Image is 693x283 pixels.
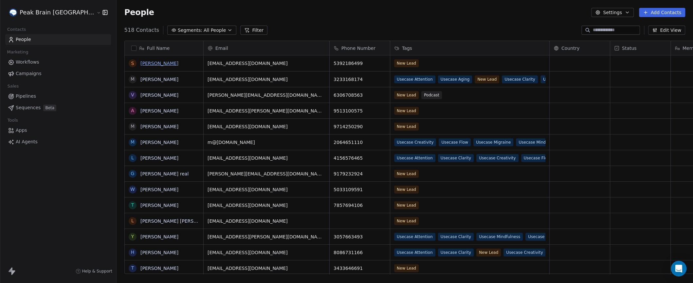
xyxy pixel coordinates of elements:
[208,171,325,177] span: [PERSON_NAME][EMAIL_ADDRESS][DOMAIN_NAME]
[76,269,112,274] a: Help & Support
[20,8,95,17] span: Peak Brain [GEOGRAPHIC_DATA]
[130,186,135,193] div: W
[334,76,386,83] span: 3233168174
[5,136,111,147] a: AI Agents
[208,92,325,98] span: [PERSON_NAME][EMAIL_ADDRESS][DOMAIN_NAME]
[394,59,419,67] span: New Lead
[140,140,178,145] a: [PERSON_NAME]
[140,92,178,98] a: [PERSON_NAME]
[334,139,386,146] span: 2064651110
[516,138,562,146] span: Usecase Mindfulness
[124,8,154,17] span: People
[208,249,325,256] span: [EMAIL_ADDRESS][DOMAIN_NAME]
[394,249,435,256] span: Usecase Attention
[131,91,134,98] div: V
[16,70,41,77] span: Campaigns
[5,57,111,68] a: Workflows
[208,233,325,240] span: [EMAIL_ADDRESS][PERSON_NAME][DOMAIN_NAME]
[5,34,111,45] a: People
[140,77,178,82] a: [PERSON_NAME]
[394,154,435,162] span: Usecase Attention
[204,41,329,55] div: Email
[16,36,31,43] span: People
[521,154,553,162] span: Usecase Flow
[208,123,325,130] span: [EMAIL_ADDRESS][DOMAIN_NAME]
[671,261,686,276] div: Open Intercom Messenger
[140,61,178,66] a: [PERSON_NAME]
[475,75,499,83] span: New Lead
[140,108,178,113] a: [PERSON_NAME]
[622,45,637,51] span: Status
[178,27,202,34] span: Segments:
[16,59,39,66] span: Workflows
[215,45,228,51] span: Email
[140,218,218,224] a: [PERSON_NAME] [PERSON_NAME]
[550,41,610,55] div: Country
[147,45,170,51] span: Full Name
[204,27,226,34] span: All People
[131,154,134,161] div: L
[439,138,471,146] span: Usecase Flow
[4,25,29,34] span: Contacts
[5,68,111,79] a: Campaigns
[639,8,685,17] button: Add Contacts
[5,81,22,91] span: Sales
[394,264,419,272] span: New Lead
[394,233,435,241] span: Usecase Attention
[394,217,419,225] span: New Lead
[208,76,325,83] span: [EMAIL_ADDRESS][DOMAIN_NAME]
[334,155,386,161] span: 4156576465
[131,170,134,177] div: G
[131,233,134,240] div: Y
[561,45,580,51] span: Country
[421,91,442,99] span: Podcast
[208,108,325,114] span: [EMAIL_ADDRESS][PERSON_NAME][DOMAIN_NAME]
[125,55,204,274] div: grid
[334,249,386,256] span: 8086731166
[476,233,523,241] span: Usecase Mindfulness
[390,41,549,55] div: Tags
[334,202,386,209] span: 7857694106
[648,26,685,35] button: Edit View
[240,26,267,35] button: Filter
[334,92,386,98] span: 6306708563
[16,127,27,134] span: Apps
[140,124,178,129] a: [PERSON_NAME]
[131,249,134,256] div: H
[394,75,435,83] span: Usecase Attention
[394,170,419,178] span: New Lead
[438,233,473,241] span: Usecase Clarity
[334,60,386,67] span: 5392186499
[394,138,436,146] span: Usecase Creativity
[140,266,178,271] a: [PERSON_NAME]
[438,249,473,256] span: Usecase Clarity
[9,9,17,16] img: Peak%20Brain%20Logo.png
[131,139,135,146] div: M
[334,233,386,240] span: 3057663493
[208,265,325,272] span: [EMAIL_ADDRESS][DOMAIN_NAME]
[208,155,325,161] span: [EMAIL_ADDRESS][DOMAIN_NAME]
[140,234,178,239] a: [PERSON_NAME]
[334,265,386,272] span: 3433646691
[124,26,159,34] span: 518 Contacts
[438,154,473,162] span: Usecase Clarity
[591,8,633,17] button: Settings
[394,107,419,115] span: New Lead
[131,76,135,83] div: M
[140,155,178,161] a: [PERSON_NAME]
[334,186,386,193] span: 5033109591
[402,45,412,51] span: Tags
[140,203,178,208] a: [PERSON_NAME]
[131,202,134,209] div: T
[503,249,545,256] span: Usecase Creativity
[334,123,386,130] span: 9714250290
[140,171,189,176] a: [PERSON_NAME] real
[394,123,419,131] span: New Lead
[16,93,36,100] span: Pipelines
[208,186,325,193] span: [EMAIL_ADDRESS][DOMAIN_NAME]
[8,7,92,18] button: Peak Brain [GEOGRAPHIC_DATA]
[502,75,538,83] span: Usecase Clarity
[438,75,472,83] span: Usecase Aging
[476,154,518,162] span: Usecase Creativity
[394,91,419,99] span: New Lead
